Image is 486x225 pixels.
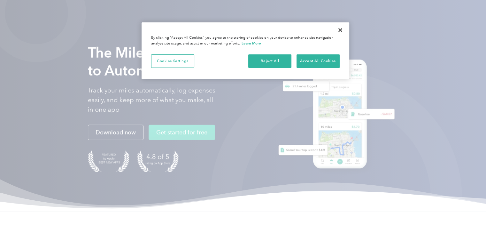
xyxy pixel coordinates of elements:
[142,22,349,79] div: Cookie banner
[142,22,349,79] div: Privacy
[88,125,143,140] a: Download now
[88,44,257,79] strong: The Mileage Tracking App to Automate Your Logs
[333,23,347,37] button: Close
[297,54,340,68] button: Accept All Cookies
[149,125,215,140] a: Get started for free
[88,150,129,172] img: Badge for Featured by Apple Best New Apps
[242,41,261,45] a: More information about your privacy, opens in a new tab
[88,86,216,115] p: Track your miles automatically, log expenses easily, and keep more of what you make, all in one app
[151,54,194,68] button: Cookies Settings
[248,54,291,68] button: Reject All
[137,150,179,172] img: 4.9 out of 5 stars on the app store
[151,35,340,46] div: By clicking “Accept All Cookies”, you agree to the storing of cookies on your device to enhance s...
